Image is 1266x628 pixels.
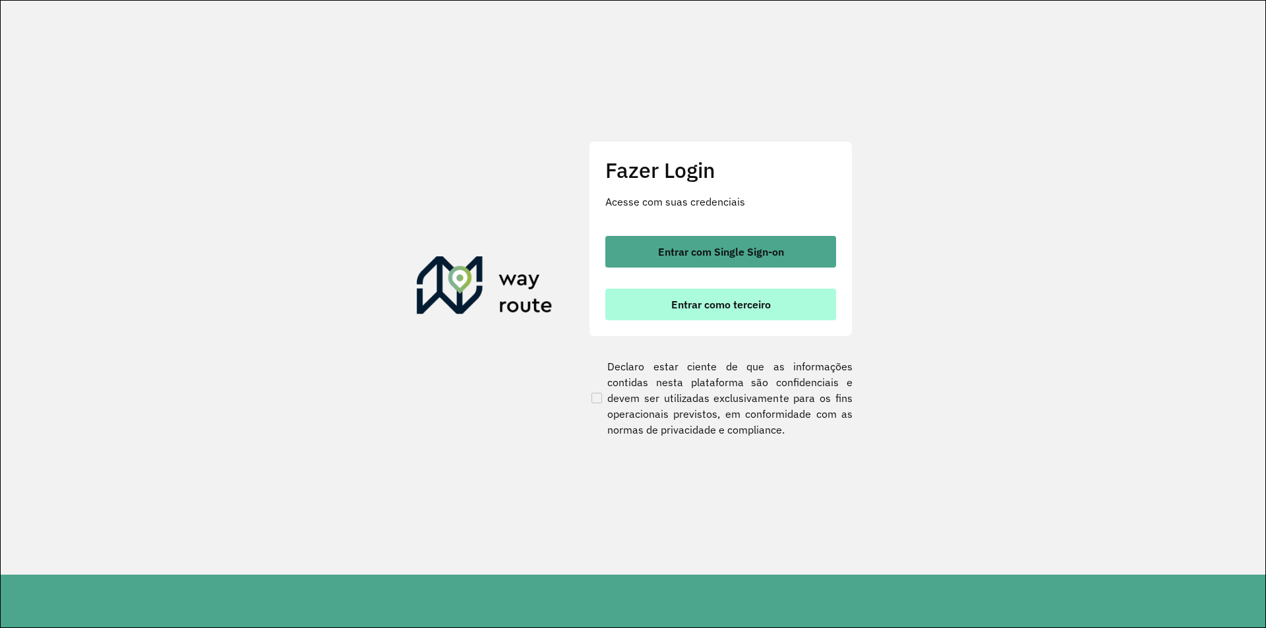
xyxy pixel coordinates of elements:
[671,299,771,310] span: Entrar como terceiro
[605,194,836,210] p: Acesse com suas credenciais
[605,157,836,183] h2: Fazer Login
[605,236,836,268] button: button
[589,358,853,438] label: Declaro estar ciente de que as informações contidas nesta plataforma são confidenciais e devem se...
[605,289,836,320] button: button
[658,246,784,257] span: Entrar com Single Sign-on
[417,256,553,320] img: Roteirizador AmbevTech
